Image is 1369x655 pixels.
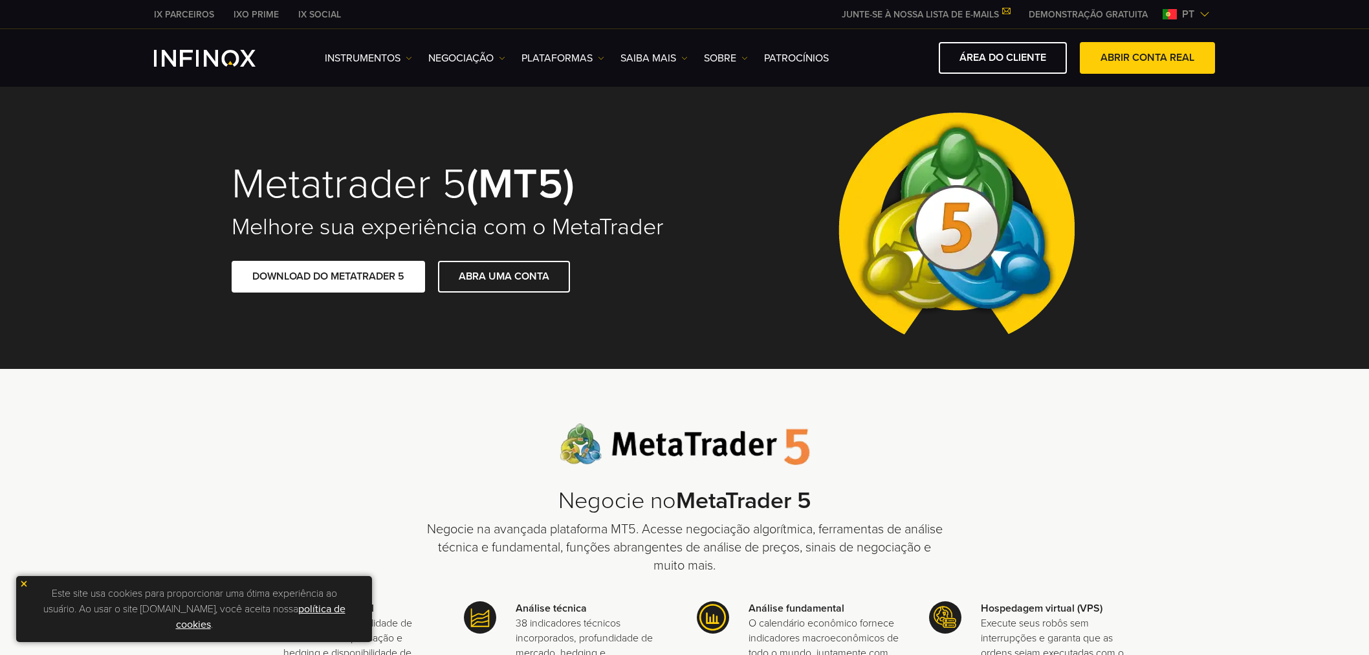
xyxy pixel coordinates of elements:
[154,50,286,67] a: INFINOX Logo
[560,423,810,465] img: Meta Trader 5 logo
[232,261,425,293] a: DOWNLOAD DO METATRADER 5
[929,601,961,634] img: Meta Trader 5 icon
[466,159,575,210] strong: (MT5)
[749,602,844,615] strong: Análise fundamental
[426,487,943,515] h2: Negocie no
[1080,42,1215,74] a: ABRIR CONTA REAL
[828,85,1085,369] img: Meta Trader 5
[764,50,829,66] a: Patrocínios
[232,162,666,206] h1: Metatrader 5
[521,50,604,66] a: PLATAFORMAS
[224,8,289,21] a: INFINOX
[1177,6,1199,22] span: pt
[697,601,729,634] img: Meta Trader 5 icon
[144,8,224,21] a: INFINOX
[676,487,811,515] strong: MetaTrader 5
[438,261,570,293] a: ABRA UMA CONTA
[232,213,666,241] h2: Melhore sua experiência com o MetaTrader
[981,602,1102,615] strong: Hospedagem virtual (VPS)
[939,42,1067,74] a: ÁREA DO CLIENTE
[289,8,351,21] a: INFINOX
[464,601,496,634] img: Meta Trader 5 icon
[1019,8,1157,21] a: INFINOX MENU
[516,602,587,615] strong: Análise técnica
[428,50,505,66] a: NEGOCIAÇÃO
[426,520,943,575] p: Negocie na avançada plataforma MT5. Acesse negociação algorítmica, ferramentas de análise técnica...
[19,579,28,588] img: yellow close icon
[325,50,412,66] a: Instrumentos
[832,9,1019,20] a: JUNTE-SE À NOSSA LISTA DE E-MAILS
[620,50,688,66] a: Saiba mais
[704,50,748,66] a: SOBRE
[23,583,366,636] p: Este site usa cookies para proporcionar uma ótima experiência ao usuário. Ao usar o site [DOMAIN_...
